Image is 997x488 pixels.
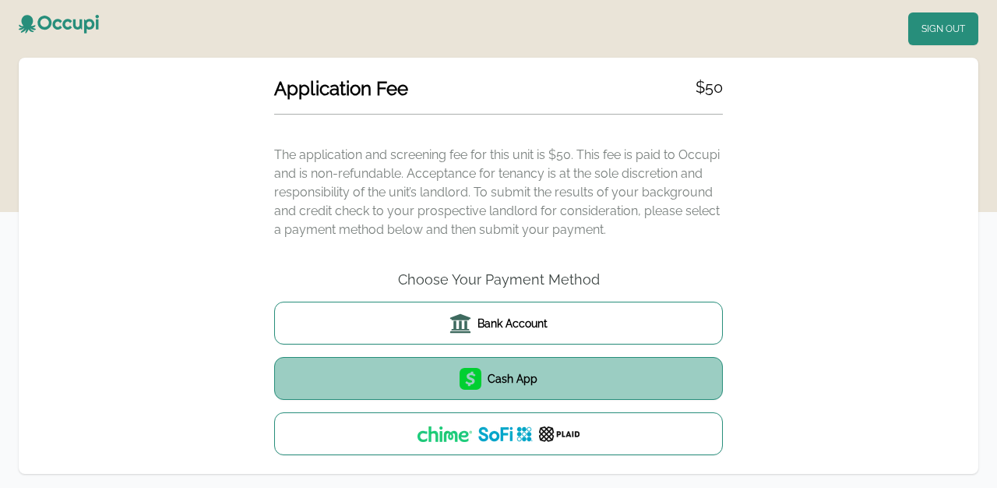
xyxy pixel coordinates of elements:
img: Plaid logo [539,426,580,442]
h2: Application Fee [274,76,408,101]
button: Bank Account [274,302,723,345]
button: Sign Out [908,12,978,45]
h2: Choose Your Payment Method [398,271,600,289]
img: SoFi logo [478,426,533,442]
h2: $ 50 [696,76,723,101]
span: Bank Account [477,316,548,331]
span: Cash App [488,371,537,387]
button: Cash App [274,357,723,400]
p: The application and screening fee for this unit is $ 50 . This fee is paid to Occupi and is non-r... [274,146,723,239]
img: Chime logo [417,426,472,442]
